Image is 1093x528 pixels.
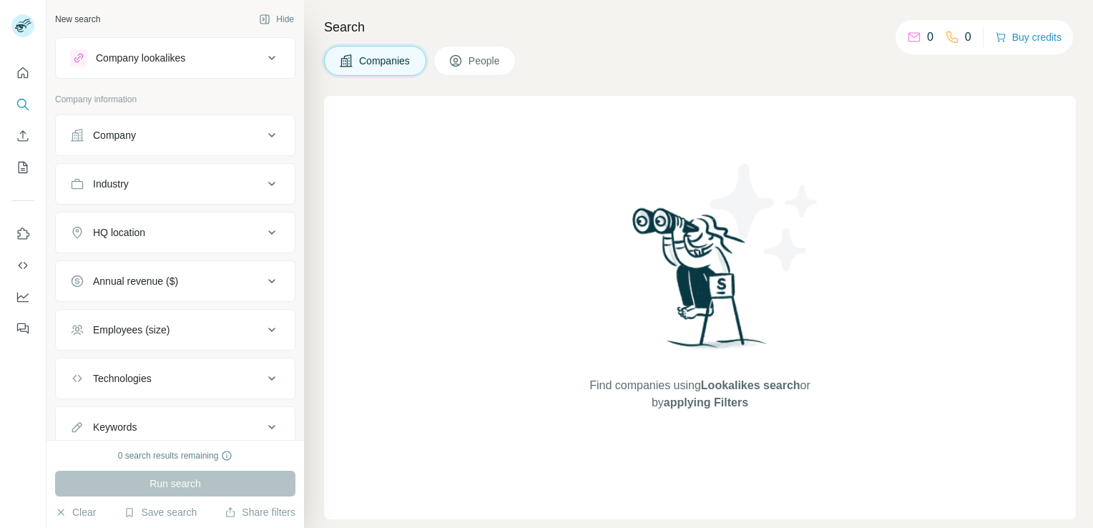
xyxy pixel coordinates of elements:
button: Annual revenue ($) [56,264,295,298]
button: Use Surfe on LinkedIn [11,221,34,247]
span: applying Filters [664,396,748,409]
span: People [469,54,501,68]
button: Company lookalikes [56,41,295,75]
div: Keywords [93,420,137,434]
button: Use Surfe API [11,253,34,278]
button: Industry [56,167,295,201]
button: Company [56,118,295,152]
button: Save search [124,505,197,519]
img: Surfe Illustration - Stars [700,153,829,282]
span: Lookalikes search [701,379,800,391]
p: 0 [927,29,933,46]
p: Company information [55,93,295,106]
button: Clear [55,505,96,519]
button: HQ location [56,215,295,250]
div: Company lookalikes [96,51,185,65]
p: 0 [965,29,971,46]
div: New search [55,13,100,26]
button: Feedback [11,316,34,341]
span: Find companies using or by [585,377,814,411]
div: 0 search results remaining [118,449,233,462]
button: Search [11,92,34,117]
button: Enrich CSV [11,123,34,149]
button: Share filters [225,505,295,519]
div: Employees (size) [93,323,170,337]
span: Companies [359,54,411,68]
div: Annual revenue ($) [93,274,178,288]
div: Technologies [93,371,152,386]
button: Technologies [56,361,295,396]
img: Surfe Illustration - Woman searching with binoculars [626,204,775,363]
button: Buy credits [995,27,1062,47]
h4: Search [324,17,1076,37]
button: My lists [11,155,34,180]
button: Quick start [11,60,34,86]
div: HQ location [93,225,145,240]
button: Hide [249,9,304,30]
button: Keywords [56,410,295,444]
button: Dashboard [11,284,34,310]
div: Company [93,128,136,142]
div: Industry [93,177,129,191]
button: Employees (size) [56,313,295,347]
